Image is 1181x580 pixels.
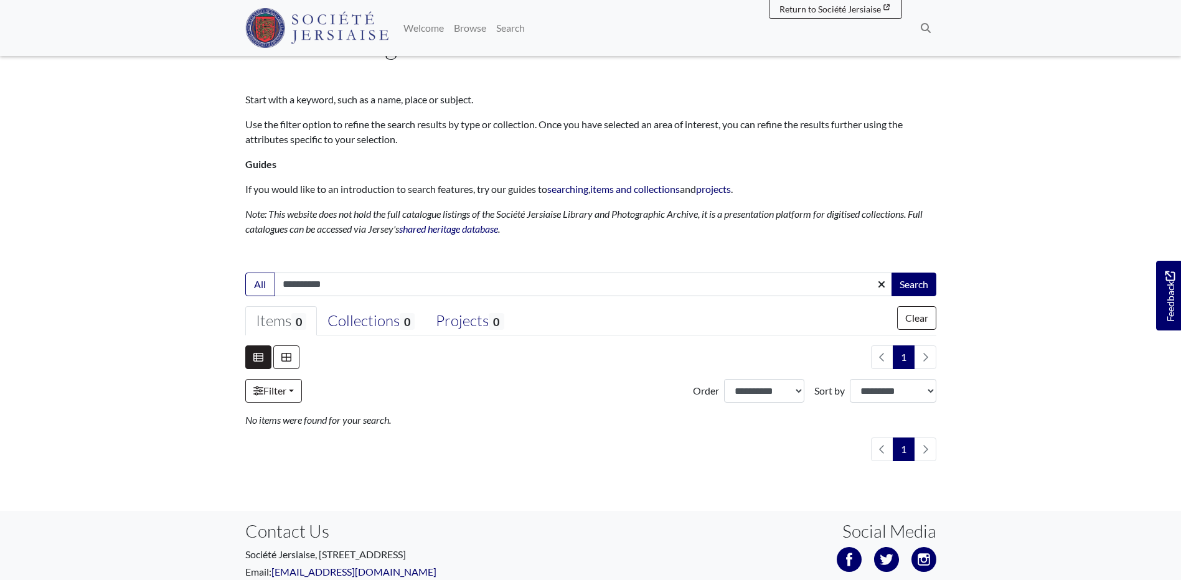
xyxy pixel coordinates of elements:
button: Clear [897,306,936,330]
a: projects [696,183,731,195]
a: Welcome [398,16,449,40]
a: [EMAIL_ADDRESS][DOMAIN_NAME] [271,566,436,578]
p: Société Jersiaise, [STREET_ADDRESS] [245,547,581,562]
p: Email: [245,564,581,579]
p: Use the filter option to refine the search results by type or collection. Once you have selected ... [245,117,936,147]
span: 0 [489,313,504,330]
li: Previous page [871,437,893,461]
span: Feedback [1162,271,1177,322]
span: 0 [400,313,415,330]
a: Would you like to provide feedback? [1156,261,1181,330]
nav: pagination [866,437,936,461]
span: Goto page 1 [893,437,915,461]
a: Search [491,16,530,40]
img: Société Jersiaise [245,8,389,48]
div: Projects [436,312,504,330]
label: Order [693,383,719,398]
h3: Social Media [842,521,936,542]
p: Start with a keyword, such as a name, place or subject. [245,92,936,107]
a: searching [547,183,588,195]
li: Previous page [871,345,893,369]
div: Collections [327,312,415,330]
a: shared heritage database [399,223,498,235]
div: Items [256,312,306,330]
span: Goto page 1 [893,345,915,369]
p: If you would like to an introduction to search features, try our guides to , and . [245,182,936,197]
button: Search [892,273,936,296]
input: Enter one or more search terms... [275,273,893,296]
h3: Contact Us [245,521,581,542]
a: Browse [449,16,491,40]
label: Sort by [814,383,845,398]
a: Société Jersiaise logo [245,5,389,51]
a: Filter [245,379,302,403]
strong: Guides [245,158,276,170]
span: Return to Société Jersiaise [779,4,881,14]
em: No items were found for your search. [245,414,391,426]
button: All [245,273,275,296]
nav: pagination [866,345,936,369]
span: 0 [291,313,306,330]
em: Note: This website does not hold the full catalogue listings of the Société Jersiaise Library and... [245,208,923,235]
a: items and collections [590,183,680,195]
